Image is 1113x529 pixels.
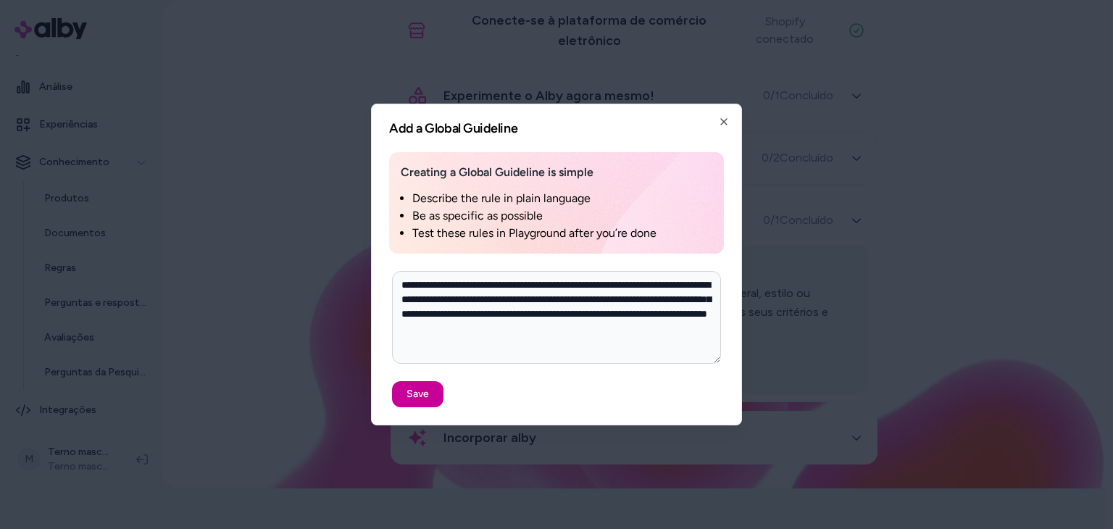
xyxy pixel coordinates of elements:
[412,225,706,242] li: Test these rules in Playground after you’re done
[392,381,443,407] button: Save
[389,122,724,135] h2: Add a Global Guideline
[401,164,706,181] span: Creating a Global Guideline is simple
[412,190,706,207] li: Describe the rule in plain language
[412,207,706,225] li: Be as specific as possible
